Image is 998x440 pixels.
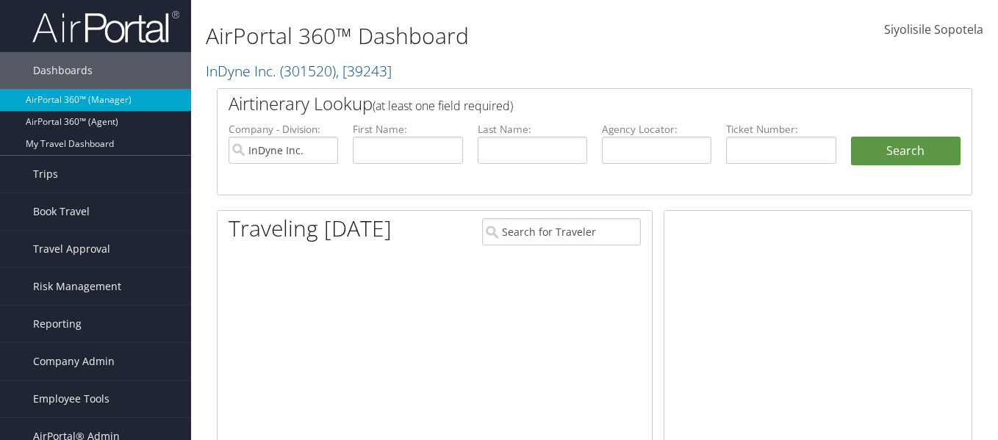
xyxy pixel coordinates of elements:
label: Last Name: [478,122,587,137]
span: Siyolisile Sopotela [884,21,983,37]
span: Risk Management [33,268,121,305]
a: InDyne Inc. [206,61,392,81]
img: airportal-logo.png [32,10,179,44]
span: Employee Tools [33,381,110,417]
label: Ticket Number: [726,122,836,137]
span: , [ 39243 ] [336,61,392,81]
span: Reporting [33,306,82,342]
span: Travel Approval [33,231,110,267]
label: Company - Division: [229,122,338,137]
h1: AirPortal 360™ Dashboard [206,21,724,51]
span: Trips [33,156,58,192]
span: ( 301520 ) [280,61,336,81]
span: (at least one field required) [373,98,513,114]
span: Book Travel [33,193,90,230]
label: First Name: [353,122,462,137]
a: Siyolisile Sopotela [884,7,983,53]
span: Company Admin [33,343,115,380]
input: Search for Traveler [482,218,641,245]
h1: Traveling [DATE] [229,213,392,244]
span: Dashboards [33,52,93,89]
button: Search [851,137,961,166]
label: Agency Locator: [602,122,711,137]
h2: Airtinerary Lookup [229,91,898,116]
